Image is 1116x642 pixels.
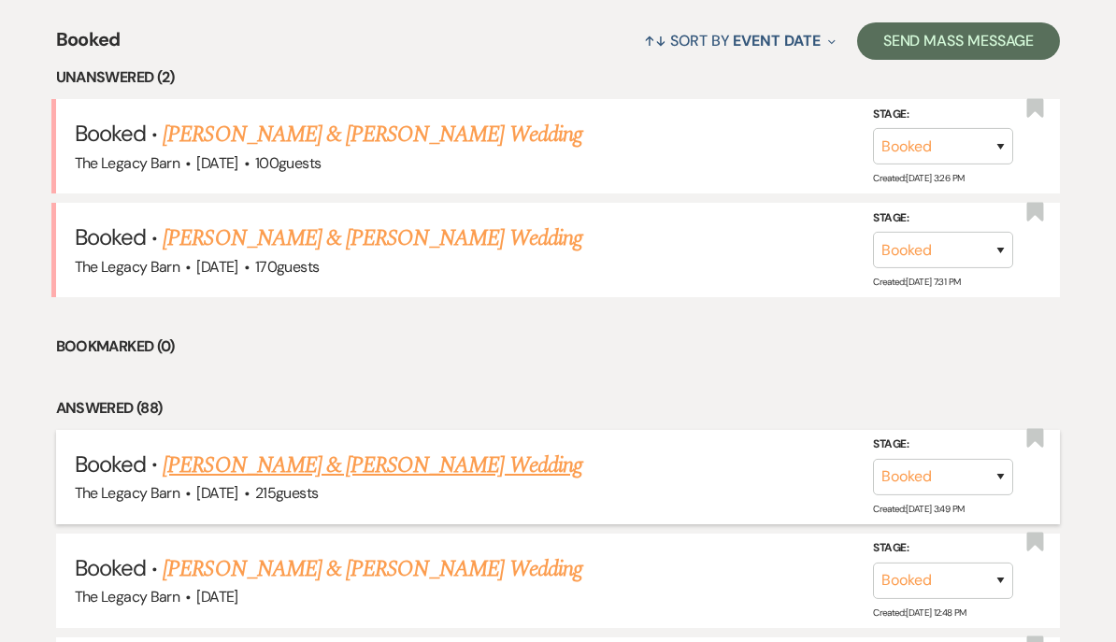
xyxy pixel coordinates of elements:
button: Sort By Event Date [637,16,842,65]
a: [PERSON_NAME] & [PERSON_NAME] Wedding [163,118,581,151]
span: [DATE] [196,257,237,277]
span: 100 guests [255,153,321,173]
span: Event Date [733,31,820,50]
li: Unanswered (2) [56,65,1061,90]
span: 215 guests [255,483,318,503]
label: Stage: [873,208,1013,229]
span: The Legacy Barn [75,483,179,503]
span: [DATE] [196,153,237,173]
label: Stage: [873,435,1013,455]
span: The Legacy Barn [75,153,179,173]
li: Answered (88) [56,396,1061,421]
span: Booked [75,119,146,148]
span: The Legacy Barn [75,587,179,606]
span: Booked [56,25,121,65]
span: Booked [75,222,146,251]
span: Booked [75,449,146,478]
span: Created: [DATE] 7:31 PM [873,276,960,288]
a: [PERSON_NAME] & [PERSON_NAME] Wedding [163,552,581,586]
span: [DATE] [196,587,237,606]
span: [DATE] [196,483,237,503]
span: ↑↓ [644,31,666,50]
a: [PERSON_NAME] & [PERSON_NAME] Wedding [163,221,581,255]
li: Bookmarked (0) [56,335,1061,359]
label: Stage: [873,538,1013,559]
span: Created: [DATE] 12:48 PM [873,606,966,619]
span: The Legacy Barn [75,257,179,277]
a: [PERSON_NAME] & [PERSON_NAME] Wedding [163,449,581,482]
span: Created: [DATE] 3:26 PM [873,172,964,184]
label: Stage: [873,104,1013,124]
span: 170 guests [255,257,319,277]
button: Send Mass Message [857,22,1061,60]
span: Booked [75,553,146,582]
span: Created: [DATE] 3:49 PM [873,503,964,515]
